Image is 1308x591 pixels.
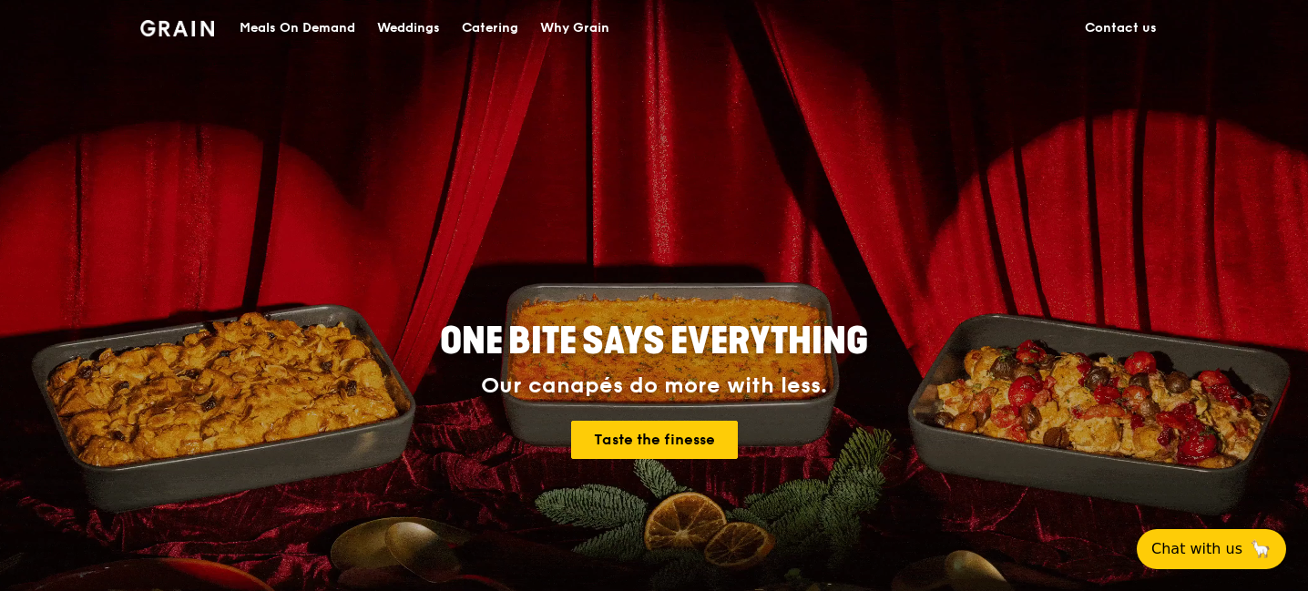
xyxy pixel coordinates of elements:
a: Taste the finesse [571,421,738,459]
span: Chat with us [1151,538,1242,560]
a: Why Grain [529,1,620,56]
a: Catering [451,1,529,56]
div: Why Grain [540,1,609,56]
span: ONE BITE SAYS EVERYTHING [440,320,868,363]
div: Meals On Demand [240,1,355,56]
button: Chat with us🦙 [1137,529,1286,569]
img: Grain [140,20,214,36]
div: Weddings [377,1,440,56]
a: Contact us [1074,1,1168,56]
div: Catering [462,1,518,56]
a: Weddings [366,1,451,56]
div: Our canapés do more with less. [326,373,982,399]
span: 🦙 [1250,538,1272,560]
